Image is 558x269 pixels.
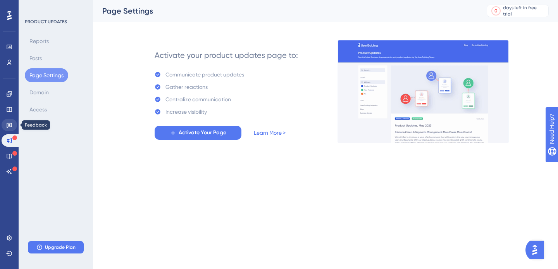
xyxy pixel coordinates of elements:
button: Page Settings [25,68,68,82]
div: PRODUCT UPDATES [25,19,67,25]
button: Domain [25,85,53,99]
span: Activate Your Page [179,128,226,137]
div: Communicate product updates [165,70,244,79]
div: Gather reactions [165,82,208,92]
div: Centralize communication [165,95,231,104]
iframe: UserGuiding AI Assistant Launcher [525,238,549,262]
div: 0 [494,8,498,14]
span: Upgrade Plan [45,244,76,250]
div: Page Settings [102,5,467,16]
div: Increase visibility [165,107,207,116]
img: 253145e29d1258e126a18a92d52e03bb.gif [338,40,509,143]
button: Upgrade Plan [28,241,84,253]
button: Posts [25,51,46,65]
div: days left in free trial [503,5,546,17]
button: Access [25,102,52,116]
button: Activate Your Page [155,126,241,140]
a: Learn More > [254,128,286,137]
div: Activate your product updates page to: [155,50,298,61]
span: Need Help? [18,2,48,11]
button: Reports [25,34,53,48]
